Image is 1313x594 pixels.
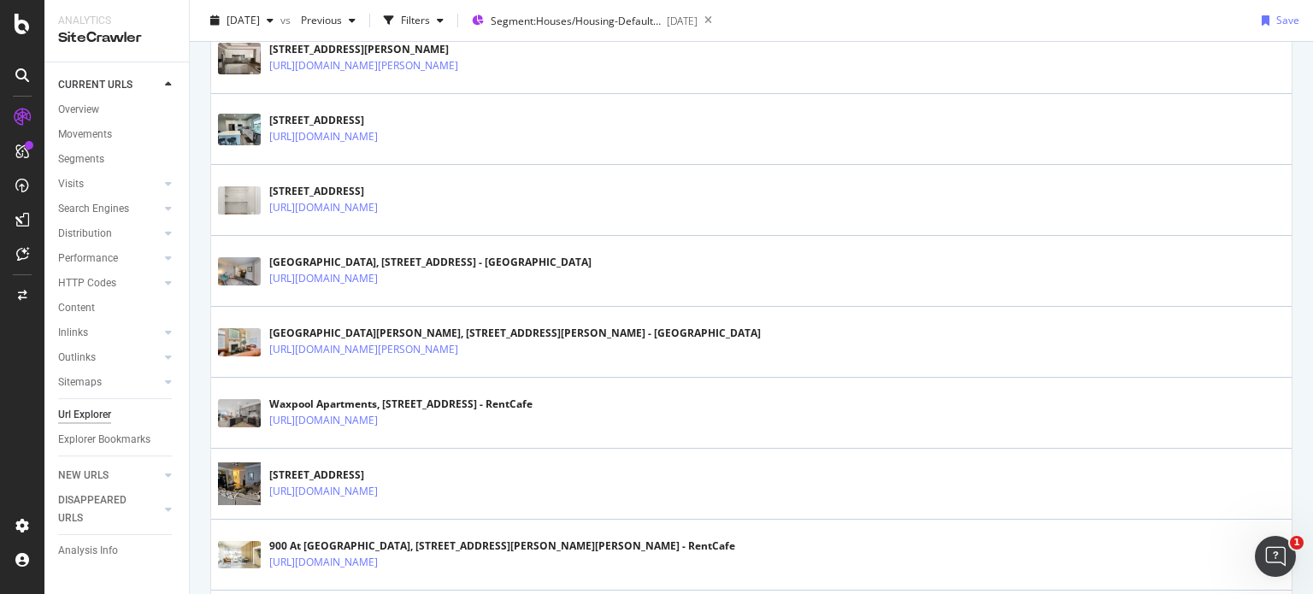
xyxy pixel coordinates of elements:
span: 1 [1290,536,1304,550]
div: Search Engines [58,200,129,218]
a: [URL][DOMAIN_NAME] [269,128,378,145]
div: Visits [58,175,84,193]
a: [URL][DOMAIN_NAME][PERSON_NAME] [269,341,458,358]
div: Content [58,299,95,317]
div: [DATE] [667,14,698,28]
div: CURRENT URLS [58,76,132,94]
div: SiteCrawler [58,28,175,48]
a: Explorer Bookmarks [58,431,177,449]
div: [STREET_ADDRESS] [269,184,433,199]
div: [STREET_ADDRESS][PERSON_NAME] [269,42,514,57]
div: [GEOGRAPHIC_DATA][PERSON_NAME], [STREET_ADDRESS][PERSON_NAME] - [GEOGRAPHIC_DATA] [269,326,761,341]
button: Save [1255,7,1299,34]
div: DISAPPEARED URLS [58,491,144,527]
div: Filters [401,13,430,27]
img: main image [218,114,261,145]
a: [URL][DOMAIN_NAME] [269,270,378,287]
div: Performance [58,250,118,268]
a: HTTP Codes [58,274,160,292]
div: Explorer Bookmarks [58,431,150,449]
div: [GEOGRAPHIC_DATA], [STREET_ADDRESS] - [GEOGRAPHIC_DATA] [269,255,592,270]
div: Outlinks [58,349,96,367]
img: main image [218,328,261,356]
img: main image [218,399,261,427]
a: [URL][DOMAIN_NAME] [269,554,378,571]
div: NEW URLS [58,467,109,485]
div: Overview [58,101,99,119]
div: Inlinks [58,324,88,342]
div: Analysis Info [58,542,118,560]
img: main image [218,456,261,513]
a: Inlinks [58,324,160,342]
div: Waxpool Apartments, [STREET_ADDRESS] - RentCafe [269,397,533,412]
a: Distribution [58,225,160,243]
a: [URL][DOMAIN_NAME] [269,483,378,500]
a: Url Explorer [58,406,177,424]
div: [STREET_ADDRESS] [269,468,433,483]
img: main image [218,43,261,74]
a: Content [58,299,177,317]
div: Movements [58,126,112,144]
img: main image [218,186,261,215]
a: [URL][DOMAIN_NAME][PERSON_NAME] [269,57,458,74]
div: 900 At [GEOGRAPHIC_DATA], [STREET_ADDRESS][PERSON_NAME][PERSON_NAME] - RentCafe [269,538,735,554]
span: Segment: Houses/Housing-Default-Pages [491,14,662,28]
div: [STREET_ADDRESS] [269,113,433,128]
div: Analytics [58,14,175,28]
a: Sitemaps [58,373,160,391]
a: Analysis Info [58,542,177,560]
a: Movements [58,126,177,144]
button: Segment:Houses/Housing-Default-Pages[DATE] [465,7,698,34]
button: [DATE] [203,7,280,34]
a: Visits [58,175,160,193]
div: Distribution [58,225,112,243]
a: Performance [58,250,160,268]
span: Previous [294,13,342,27]
div: Sitemaps [58,373,102,391]
button: Previous [294,7,362,34]
iframe: Intercom live chat [1255,536,1296,577]
div: HTTP Codes [58,274,116,292]
a: DISAPPEARED URLS [58,491,160,527]
a: Search Engines [58,200,160,218]
img: main image [218,541,261,568]
a: [URL][DOMAIN_NAME] [269,412,378,429]
a: Segments [58,150,177,168]
a: [URL][DOMAIN_NAME] [269,199,378,216]
img: main image [218,257,261,285]
a: Outlinks [58,349,160,367]
button: Filters [377,7,450,34]
a: CURRENT URLS [58,76,160,94]
span: 2025 Aug. 7th [227,13,260,27]
span: vs [280,13,294,27]
div: Save [1276,13,1299,27]
a: NEW URLS [58,467,160,485]
div: Url Explorer [58,406,111,424]
a: Overview [58,101,177,119]
div: Segments [58,150,104,168]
